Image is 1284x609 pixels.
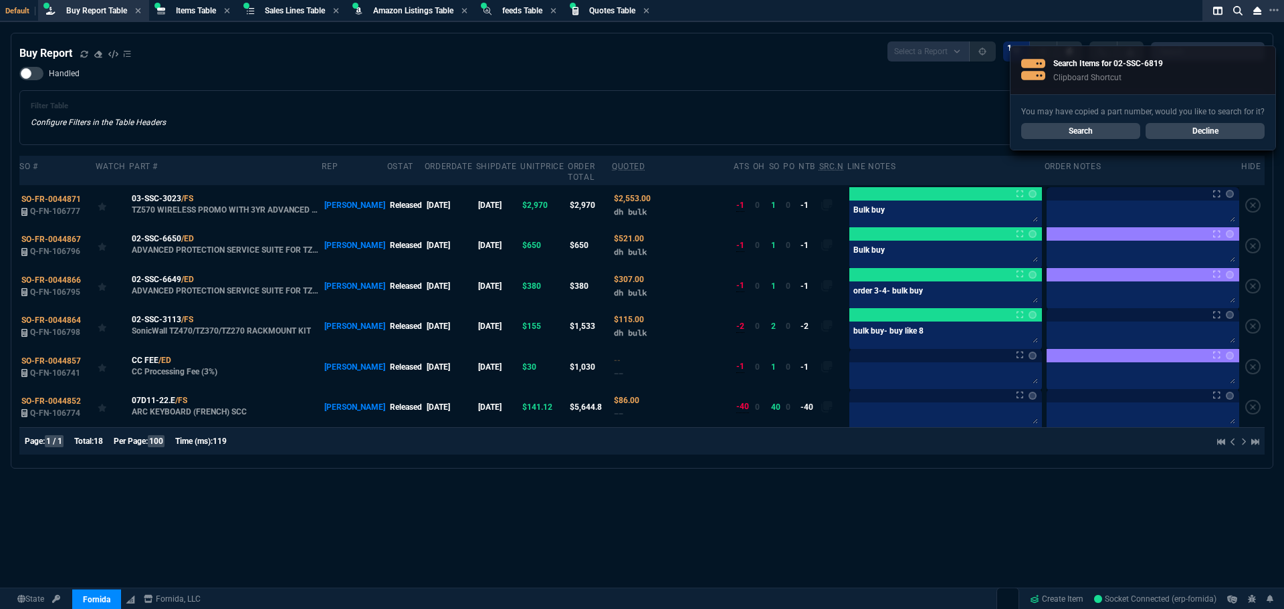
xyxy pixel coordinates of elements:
span: Q-FN-106741 [30,368,80,378]
td: [DATE] [425,225,476,265]
div: Add to Watchlist [98,236,127,255]
div: Add to Watchlist [98,398,127,416]
td: [DATE] [476,346,520,386]
span: -- [614,368,623,378]
td: $650 [568,225,612,265]
p: SonicWall TZ470/TZ370/TZ270 RACKMOUNT KIT [132,326,311,336]
td: Released [387,346,425,386]
td: $141.12 [520,387,568,427]
a: /ED [158,354,171,366]
td: [DATE] [425,346,476,386]
a: IHB5nJWeWNJRoYXxAAGI [1094,593,1216,605]
span: 02-SSC-3113 [132,314,181,326]
span: Amazon Listings Table [373,6,453,15]
span: Per Page: [114,437,148,446]
td: -1 [798,346,819,386]
td: $2,970 [520,185,568,225]
div: Add to Watchlist [98,317,127,336]
span: SO-FR-0044866 [21,275,81,285]
td: [DATE] [476,185,520,225]
a: Decline [1146,123,1265,139]
div: -2 [736,320,744,333]
span: Q-FN-106774 [30,408,80,418]
td: [PERSON_NAME] [322,185,387,225]
div: OrderDate [425,161,472,172]
span: 0 [786,362,790,372]
p: CC Processing Fee (3%) [132,366,217,377]
a: msbcCompanyName [140,593,205,605]
div: Part # [129,161,158,172]
td: [DATE] [425,306,476,346]
span: 1 / 1 [45,435,64,447]
span: 0 [755,362,760,372]
span: 0 [755,322,760,331]
div: SO # [19,161,37,172]
p: Clipboard Shortcut [1053,72,1163,83]
span: Total: [74,437,94,446]
span: Page: [25,437,45,446]
abbr: Quote Sourcing Notes [819,162,844,171]
td: $30 [520,346,568,386]
span: 0 [786,322,790,331]
div: hide [1241,161,1261,172]
div: PO [783,161,794,172]
td: [DATE] [476,387,520,427]
p: TZ570 WIRELESS PROMO WITH 3YR ADVANCED AND 1YR CSE [132,205,320,215]
p: ADVANCED PROTECTION SERVICE SUITE FOR TZ270 2YR [132,245,320,255]
span: Q-FN-106777 [30,207,80,216]
span: dh bulk [614,207,647,217]
td: [DATE] [425,185,476,225]
td: [DATE] [425,387,476,427]
nx-icon: Close Tab [135,6,141,17]
span: feeds Table [502,6,542,15]
td: -1 [798,225,819,265]
span: Q-FN-106796 [30,247,80,256]
span: Quoted Cost [614,356,621,365]
span: Quoted Cost [614,234,644,243]
a: /ED [181,273,194,285]
span: Q-FN-106798 [30,328,80,337]
h6: Filter Table [31,102,166,111]
td: [PERSON_NAME] [322,225,387,265]
td: [DATE] [476,225,520,265]
td: Released [387,306,425,346]
span: 0 [786,201,790,210]
td: [PERSON_NAME] [322,387,387,427]
span: 0 [755,201,760,210]
div: Add to Watchlist [98,277,127,295]
div: NTB [798,161,815,172]
span: Q-FN-106795 [30,287,80,297]
span: Quoted Cost [614,275,644,284]
span: Items Table [176,6,216,15]
span: Socket Connected (erp-fornida) [1094,594,1216,604]
td: 2 [769,306,784,346]
div: -1 [736,199,744,212]
td: ADVANCED PROTECTION SERVICE SUITE FOR TZ270 2YR [129,225,322,265]
td: SonicWall TZ470/TZ370/TZ270 RACKMOUNT KIT [129,306,322,346]
span: 03-SSC-3023 [132,193,181,205]
td: $380 [520,266,568,306]
a: Create Item [1025,589,1089,609]
span: 0 [786,281,790,291]
td: [DATE] [425,266,476,306]
span: Quoted Cost [614,315,644,324]
td: $380 [568,266,612,306]
a: /ED [181,233,194,245]
div: Add to Watchlist [98,358,127,376]
span: Handled [49,68,80,79]
span: -- [614,408,623,418]
span: 0 [755,402,760,412]
td: $1,533 [568,306,612,346]
span: dh bulk [614,287,647,297]
td: 1 [769,185,784,225]
td: $1,030 [568,346,612,386]
td: ARC KEYBOARD (FRENCH) SCC [129,387,322,427]
span: CC FEE [132,354,158,366]
span: 18 [94,437,103,446]
span: 100 [148,435,165,447]
a: /FS [181,314,193,326]
span: SO-FR-0044871 [21,195,81,204]
span: Quotes Table [589,6,635,15]
td: $2,970 [568,185,612,225]
span: SO-FR-0044852 [21,396,81,406]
